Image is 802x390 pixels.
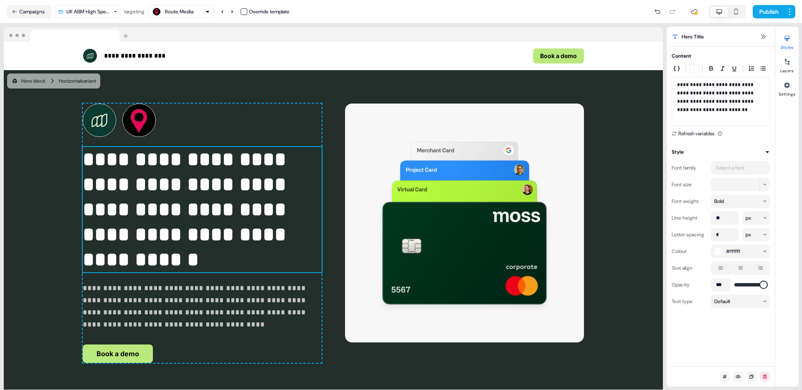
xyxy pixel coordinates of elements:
span: #ffffff [726,247,740,256]
div: targeting [124,8,145,16]
div: Line height [672,211,708,225]
div: Text align [672,261,708,275]
button: Campaigns [7,5,51,18]
button: Route Media [148,5,214,18]
div: px [746,230,751,239]
div: Text type [672,295,708,308]
div: Font family [672,161,708,175]
span: Hero Title [682,33,704,41]
div: Select a font [714,164,746,172]
div: Override template [249,8,289,16]
button: Layers [775,55,799,73]
div: Font size [672,178,708,191]
button: Select a font [711,161,770,175]
button: Book a demo [83,344,153,363]
div: Book a demo [337,48,584,63]
div: Horizontal variant [59,77,96,85]
div: Bold [714,197,724,205]
div: Default [714,297,730,306]
div: Image [345,104,584,363]
button: Styles [775,32,799,50]
button: Settings [775,79,799,97]
button: Refresh variables [672,129,714,138]
button: Book a demo [533,48,584,63]
div: Hero block [11,77,46,85]
div: Book a demo [83,344,322,363]
div: Content [672,52,691,60]
div: Colour [672,245,708,258]
img: Browser topbar [4,27,132,42]
div: Letter spacing [672,228,708,241]
div: px [746,214,751,222]
div: UK ABM High Spend Generic [66,8,110,16]
div: Font weight [672,195,708,208]
div: Route Media [165,8,193,16]
button: Publish [753,5,784,18]
button: #ffffff [711,245,770,258]
button: Style [672,148,770,156]
div: Style [672,148,684,156]
div: Opacity [672,278,708,291]
img: Image [345,104,584,342]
